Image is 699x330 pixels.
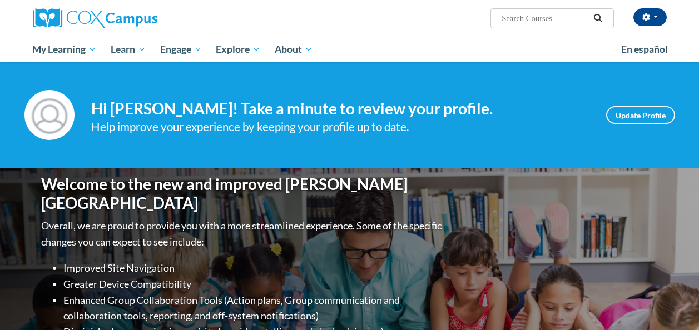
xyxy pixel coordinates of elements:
li: Enhanced Group Collaboration Tools (Action plans, Group communication and collaboration tools, re... [63,292,444,324]
img: Profile Image [24,90,75,140]
iframe: Button to launch messaging window [655,286,690,321]
span: Engage [160,43,202,56]
span: My Learning [32,43,96,56]
div: Main menu [24,37,675,62]
p: Overall, we are proud to provide you with a more streamlined experience. Some of the specific cha... [41,218,444,250]
span: Explore [216,43,260,56]
a: Learn [103,37,153,62]
h1: Welcome to the new and improved [PERSON_NAME][GEOGRAPHIC_DATA] [41,175,444,212]
a: My Learning [26,37,104,62]
a: About [267,37,320,62]
span: Learn [111,43,146,56]
a: Explore [209,37,267,62]
input: Search Courses [500,12,589,25]
a: Update Profile [606,106,675,124]
span: About [275,43,313,56]
span: En español [621,43,668,55]
h4: Hi [PERSON_NAME]! Take a minute to review your profile. [91,99,589,118]
button: Account Settings [633,8,667,26]
div: Help improve your experience by keeping your profile up to date. [91,118,589,136]
a: Cox Campus [33,8,233,28]
li: Improved Site Navigation [63,260,444,276]
img: Cox Campus [33,8,157,28]
li: Greater Device Compatibility [63,276,444,292]
button: Search [589,12,606,25]
a: En español [614,38,675,61]
a: Engage [153,37,209,62]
